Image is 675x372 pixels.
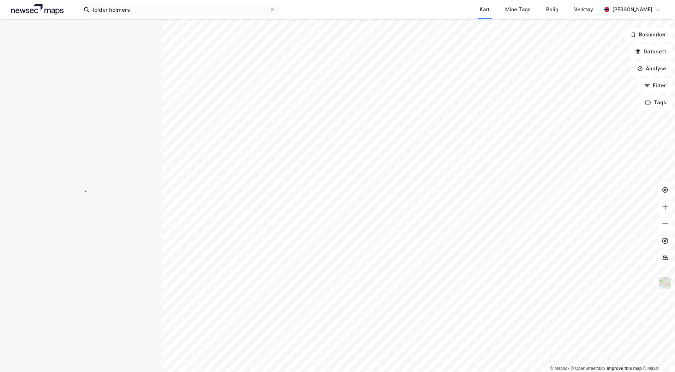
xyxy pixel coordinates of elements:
[550,366,569,371] a: Mapbox
[607,366,642,371] a: Improve this map
[639,95,672,110] button: Tags
[505,5,531,14] div: Mine Tags
[658,277,672,290] img: Z
[640,338,675,372] div: Kontrollprogram for chat
[629,45,672,59] button: Datasett
[480,5,490,14] div: Kart
[631,62,672,76] button: Analyse
[89,4,269,15] input: Søk på adresse, matrikkel, gårdeiere, leietakere eller personer
[638,79,672,93] button: Filter
[612,5,652,14] div: [PERSON_NAME]
[546,5,558,14] div: Bolig
[574,5,593,14] div: Verktøy
[625,28,672,42] button: Bokmerker
[11,4,64,15] img: logo.a4113a55bc3d86da70a041830d287a7e.svg
[640,338,675,372] iframe: Chat Widget
[76,186,87,197] img: spinner.a6d8c91a73a9ac5275cf975e30b51cfb.svg
[571,366,605,371] a: OpenStreetMap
